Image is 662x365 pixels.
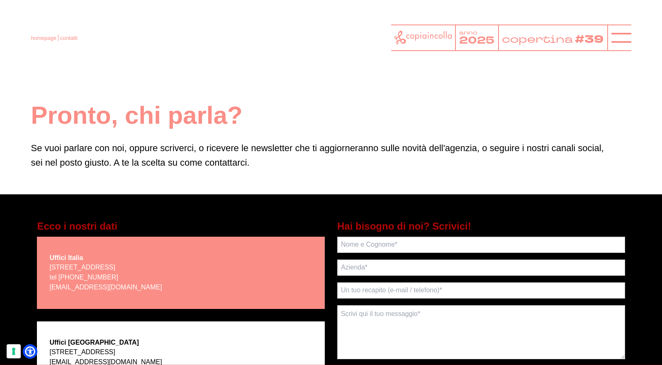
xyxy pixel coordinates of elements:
input: Nome e Cognome* [337,237,625,253]
tspan: anno [459,29,477,36]
button: Le tue preferenze relative al consenso per le tecnologie di tracciamento [7,344,21,358]
p: [STREET_ADDRESS] tel [PHONE_NUMBER] [49,262,162,292]
tspan: #39 [575,32,604,47]
h5: Ecco i nostri dati [37,219,325,233]
tspan: copertina [502,32,573,47]
span: contatti [60,35,78,41]
input: Azienda* [337,260,625,276]
strong: Uffici Italia [49,254,83,261]
h5: Hai bisogno di noi? Scrivici! [337,219,625,233]
strong: Uffici [GEOGRAPHIC_DATA] [49,339,139,346]
a: [EMAIL_ADDRESS][DOMAIN_NAME] [49,284,162,291]
tspan: 2025 [459,34,494,47]
input: Un tuo recapito (e-mail / telefono)* [337,282,625,299]
a: homepage [31,35,56,41]
a: Open Accessibility Menu [25,346,35,357]
h1: Pronto, chi parla? [31,100,631,131]
p: Se vuoi parlare con noi, oppure scriverci, o ricevere le newsletter che ti aggiorneranno sulle no... [31,141,631,170]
